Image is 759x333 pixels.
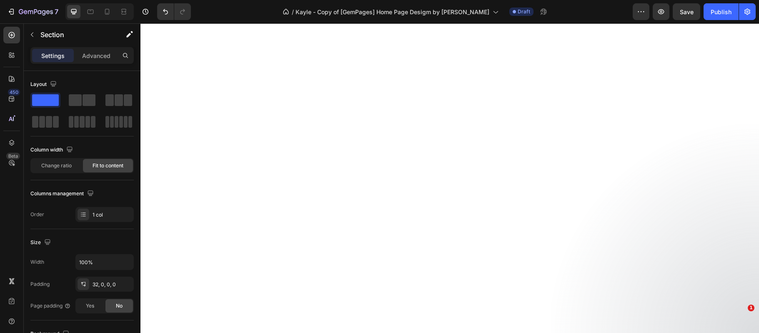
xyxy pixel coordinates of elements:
[40,30,109,40] p: Section
[296,8,489,16] span: Kayle - Copy of [GemPages] Home Page Desigm by [PERSON_NAME]
[86,302,94,310] span: Yes
[731,305,751,325] iframe: To enrich screen reader interactions, please activate Accessibility in Grammarly extension settings
[673,3,700,20] button: Save
[30,211,44,218] div: Order
[3,3,62,20] button: 7
[748,305,754,311] span: 1
[55,7,58,17] p: 7
[93,162,123,169] span: Fit to content
[157,3,191,20] div: Undo/Redo
[41,162,72,169] span: Change ratio
[30,188,95,199] div: Columns management
[518,8,530,15] span: Draft
[82,51,110,60] p: Advanced
[704,3,739,20] button: Publish
[292,8,294,16] span: /
[680,8,694,15] span: Save
[30,237,53,248] div: Size
[6,153,20,159] div: Beta
[30,258,44,266] div: Width
[93,281,132,288] div: 32, 0, 0, 0
[8,89,20,96] div: 450
[140,23,759,333] iframe: To enrich screen reader interactions, please activate Accessibility in Grammarly extension settings
[76,255,133,270] input: Auto
[116,302,123,310] span: No
[30,302,71,310] div: Page padding
[30,79,58,90] div: Layout
[30,144,75,156] div: Column width
[30,280,50,288] div: Padding
[41,51,65,60] p: Settings
[93,211,132,219] div: 1 col
[711,8,731,16] div: Publish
